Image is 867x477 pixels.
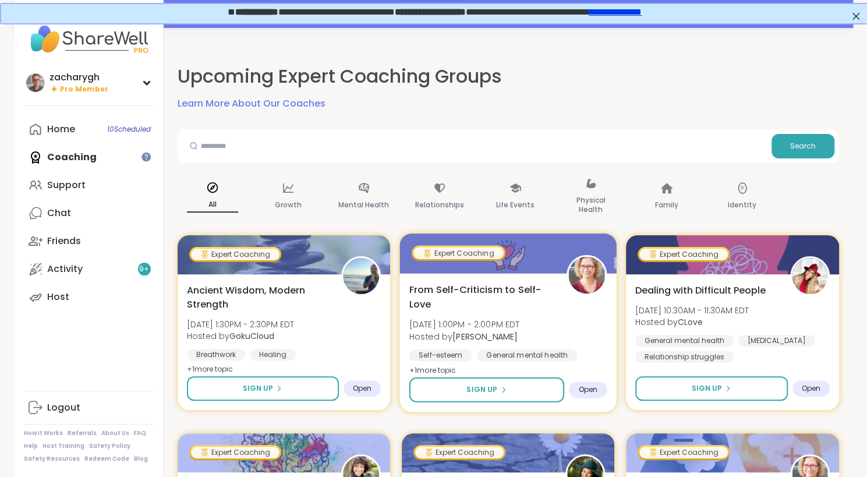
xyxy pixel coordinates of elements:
span: 9 + [139,264,149,274]
a: Host Training [43,442,84,450]
img: zacharygh [26,73,45,92]
span: Search [790,141,816,151]
div: Breathwork [187,349,245,361]
div: Friends [47,235,81,248]
a: About Us [101,429,129,437]
b: GokuCloud [229,330,274,342]
span: Hosted by [409,330,519,342]
button: Search [772,134,834,158]
div: zacharygh [49,71,108,84]
button: Sign Up [409,377,564,402]
div: Home [47,123,75,136]
a: Redeem Code [84,455,129,463]
div: Host [47,291,69,303]
a: Chat [24,199,154,227]
div: Expert Coaching [415,447,504,458]
span: Dealing with Difficult People [635,284,766,298]
a: Safety Policy [89,442,130,450]
span: Hosted by [187,330,294,342]
p: Physical Health [565,193,617,217]
span: Sign Up [466,384,497,395]
div: Logout [47,401,80,414]
b: [PERSON_NAME] [452,330,518,342]
h2: Upcoming Expert Coaching Groups [178,63,502,90]
span: [DATE] 1:00PM - 2:00PM EDT [409,319,519,330]
b: CLove [678,316,703,328]
img: GokuCloud [343,258,379,294]
p: Life Events [496,198,535,212]
span: Open [802,384,820,393]
div: Expert Coaching [639,447,728,458]
img: ShareWell Nav Logo [24,19,154,59]
span: Sign Up [692,383,722,394]
div: Support [47,179,86,192]
div: Self-esteem [409,349,472,361]
span: Ancient Wisdom, Modern Strength [187,284,328,312]
a: Friends [24,227,154,255]
p: Identity [728,198,756,212]
p: Mental Health [338,198,389,212]
p: All [187,197,238,213]
span: Hosted by [635,316,749,328]
iframe: Spotlight [141,152,151,161]
a: Blog [134,455,148,463]
span: [DATE] 1:30PM - 2:30PM EDT [187,319,294,330]
a: Host [24,283,154,311]
span: 10 Scheduled [107,125,151,134]
div: Relationship struggles [635,351,734,363]
span: [DATE] 10:30AM - 11:30AM EDT [635,305,749,316]
button: Sign Up [187,376,339,401]
span: Pro Member [60,84,108,94]
p: Growth [275,198,302,212]
div: General mental health [635,335,734,347]
div: Healing [250,349,296,361]
p: Relationships [415,198,464,212]
div: Chat [47,207,71,220]
img: Fausta [568,257,605,294]
img: CLove [792,258,828,294]
div: Activity [47,263,83,275]
span: Open [353,384,371,393]
div: Expert Coaching [191,447,279,458]
a: Home10Scheduled [24,115,154,143]
div: General mental health [477,349,577,361]
a: FAQ [134,429,146,437]
a: Logout [24,394,154,422]
a: Learn More About Our Coaches [178,97,325,111]
p: Family [655,198,678,212]
span: From Self-Criticism to Self-Love [409,282,553,311]
button: Sign Up [635,376,787,401]
span: Open [579,385,598,394]
a: Referrals [68,429,97,437]
a: Support [24,171,154,199]
div: Expert Coaching [191,249,279,260]
div: Expert Coaching [413,247,504,259]
div: Expert Coaching [639,249,728,260]
div: [MEDICAL_DATA] [738,335,815,347]
a: Activity9+ [24,255,154,283]
a: Help [24,442,38,450]
span: Sign Up [243,383,273,394]
a: Safety Resources [24,455,80,463]
a: How It Works [24,429,63,437]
